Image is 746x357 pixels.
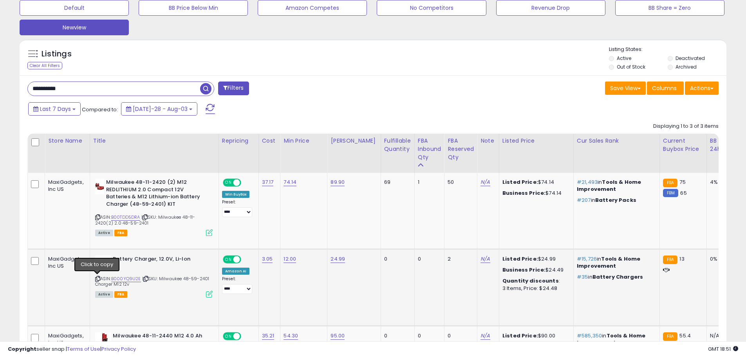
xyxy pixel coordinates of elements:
div: Displaying 1 to 3 of 3 items [653,123,719,130]
div: Title [93,137,215,145]
div: MaxiGadgets, Inc US [48,332,84,346]
span: ON [224,179,233,186]
div: Preset: [222,199,253,217]
a: B00TDD5DRA [111,214,140,221]
a: 12.00 [284,255,296,263]
span: | SKU: Milwaukee 48-11-2420(2) 2.0 48-59-2401 [95,214,195,226]
div: Current Buybox Price [663,137,703,153]
span: Last 7 Days [40,105,71,113]
span: Tools & Home Improvement [577,255,640,270]
span: #35 [577,273,588,281]
label: Active [617,55,631,62]
div: Preset: [222,276,253,294]
span: #21,493 [577,178,598,186]
p: in [577,197,654,204]
button: [DATE]-28 - Aug-03 [121,102,197,116]
div: Repricing [222,137,255,145]
span: Compared to: [82,106,118,113]
div: Clear All Filters [27,62,62,69]
div: 1 [418,179,439,186]
div: 50 [448,179,471,186]
span: [DATE]-28 - Aug-03 [133,105,188,113]
h5: Listings [42,49,72,60]
span: Tools & Home Improvement [577,332,645,346]
img: 41+x8zlDOqS._SL40_.jpg [95,332,111,348]
div: FBA Reserved Qty [448,137,474,161]
div: BB Share 24h. [710,137,739,153]
a: 89.90 [331,178,345,186]
label: Deactivated [676,55,705,62]
div: $74.14 [502,179,567,186]
a: N/A [480,332,490,340]
div: $74.14 [502,190,567,197]
span: #207 [577,196,591,204]
label: Archived [676,63,697,70]
p: in [577,256,654,270]
span: OFF [240,256,253,263]
p: in [577,179,654,193]
div: 0 [384,256,408,263]
div: 0 [418,332,439,339]
div: 2 [448,256,471,263]
div: Note [480,137,496,145]
span: 2025-08-11 18:51 GMT [708,345,738,353]
b: Business Price: [502,189,546,197]
strong: Copyright [8,345,36,353]
div: MaxiGadgets, Inc US [48,256,84,270]
a: 95.00 [331,332,345,340]
a: B000YQ9U2E [111,275,141,282]
div: Listed Price [502,137,570,145]
p: in [577,274,654,281]
span: Battery Chargers [592,273,643,281]
a: 54.30 [284,332,298,340]
b: Business Price: [502,266,546,274]
b: Quantity discounts [502,277,559,285]
small: FBA [663,179,677,187]
span: 55.4 [679,332,691,339]
span: 13 [679,255,684,263]
small: FBM [663,189,678,197]
div: 0 [448,332,471,339]
div: [PERSON_NAME] [331,137,377,145]
span: Columns [652,84,677,92]
div: : [502,277,567,285]
button: Filters [218,82,249,95]
button: Actions [685,82,719,95]
span: FBA [114,230,128,236]
span: Tools & Home Improvement [577,178,641,193]
span: #15,726 [577,255,597,263]
div: 69 [384,179,408,186]
a: Terms of Use [67,345,100,353]
span: All listings currently available for purchase on Amazon [95,230,113,236]
span: 65 [680,189,686,197]
div: $24.49 [502,266,567,274]
div: Win BuyBox [222,191,250,198]
div: ASIN: [95,256,213,297]
div: Store Name [48,137,87,145]
a: N/A [480,178,490,186]
span: #585,350 [577,332,602,339]
b: Listed Price: [502,255,538,263]
div: 4% [710,179,736,186]
a: N/A [480,255,490,263]
div: Cost [262,137,277,145]
div: 0 [418,256,439,263]
span: ON [224,256,233,263]
button: Save View [605,82,646,95]
div: Amazon AI [222,268,249,275]
span: ON [224,333,233,340]
b: Listed Price: [502,332,538,339]
div: Fulfillable Quantity [384,137,411,153]
small: FBA [663,256,677,264]
img: 31ttBBEBF+L._SL40_.jpg [95,179,104,194]
div: FBA inbound Qty [418,137,441,161]
div: $90.00 [502,332,567,339]
div: MaxiGadgets, Inc US [48,179,84,193]
span: Battery Packs [595,196,636,204]
a: 37.17 [262,178,274,186]
p: in [577,332,654,346]
p: Listing States: [609,46,726,53]
button: Newview [20,20,129,35]
button: Columns [647,82,684,95]
button: Last 7 Days [28,102,81,116]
